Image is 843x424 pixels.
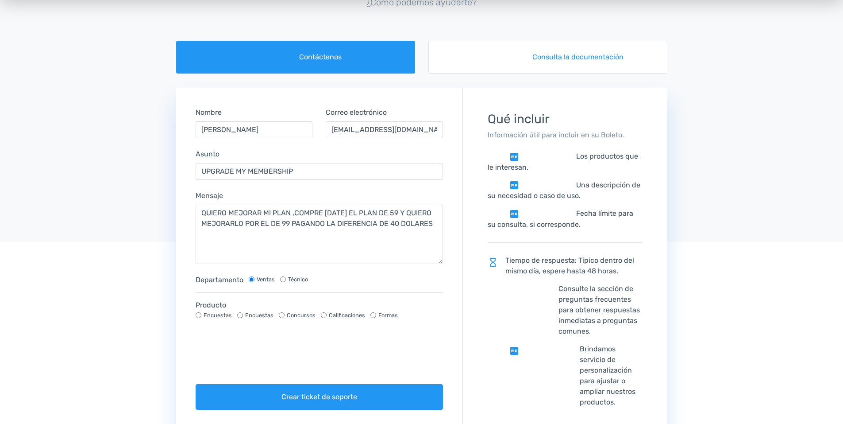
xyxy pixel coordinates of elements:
[176,41,415,74] a: foroContáctenos
[196,121,313,138] input: Nombre...
[472,52,525,62] i: libro
[288,275,308,284] label: Técnico
[329,311,365,319] label: Calificaciones
[257,275,275,284] label: Ventas
[558,284,643,337] font: Consulte la sección de preguntas frecuentes para obtener respuestas inmediatas a preguntas comunes.
[505,255,643,276] font: Tiempo de respuesta: Típico dentro del mismo día, espere hasta 48 horas.
[204,311,232,319] label: Encuestas
[488,346,573,356] span: comprobar
[488,285,551,296] span: examen
[196,339,330,373] iframe: reCAPTCHA
[580,344,643,408] font: Brindamos servicio de personalización para ajustar o ampliar nuestros productos.
[250,52,292,62] i: foro
[287,311,316,319] label: Concursos
[196,149,219,159] label: Asunto
[196,275,240,285] label: Departamento
[326,107,387,118] label: Correo electrónico
[245,311,273,319] label: Encuestas
[196,191,223,201] label: Mensaje
[532,52,624,62] font: Consulta la documentación
[488,152,638,171] font: Los productos que le interesan.
[196,163,443,180] input: Asunto...
[488,209,573,219] span: comprobar
[299,52,342,62] font: Contáctenos
[428,41,667,74] a: libroConsulta la documentación
[378,311,398,319] label: Formas
[488,180,573,191] span: comprobar
[488,130,643,140] p: Información útil para incluir en su Boleto.
[196,300,240,311] label: Producto
[196,107,222,118] label: Nombre
[326,121,443,138] input: Correo electrónico...
[488,257,498,268] span: hourglass_empty
[488,152,573,162] span: comprobar
[196,384,443,410] button: Crear ticket de soporte
[488,113,643,126] h3: Qué incluir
